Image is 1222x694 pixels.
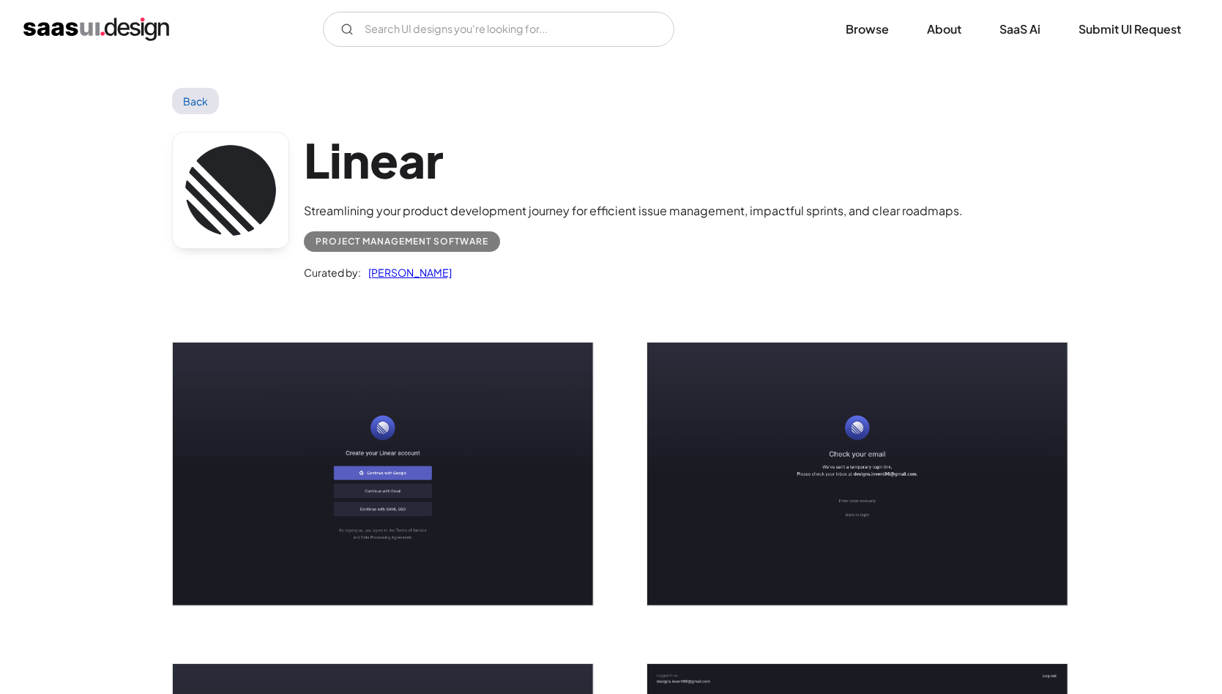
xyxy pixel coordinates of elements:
form: Email Form [323,12,674,47]
a: home [23,18,169,41]
a: About [909,13,979,45]
a: open lightbox [647,343,1068,605]
a: Submit UI Request [1061,13,1199,45]
div: Curated by: [304,264,361,281]
img: 648701b3919ba8d4c66f90ab_Linear%20Verify%20Mail%20Screen.png [647,343,1068,605]
img: 648701b4848bc244d71e8d08_Linear%20Signup%20Screen.png [173,343,593,605]
a: [PERSON_NAME] [361,264,452,281]
div: Streamlining your product development journey for efficient issue management, impactful sprints, ... [304,202,963,220]
div: Project Management Software [316,233,488,250]
h1: Linear [304,132,963,188]
a: Back [172,88,220,114]
a: open lightbox [173,343,593,605]
a: SaaS Ai [982,13,1058,45]
a: Browse [828,13,906,45]
input: Search UI designs you're looking for... [323,12,674,47]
